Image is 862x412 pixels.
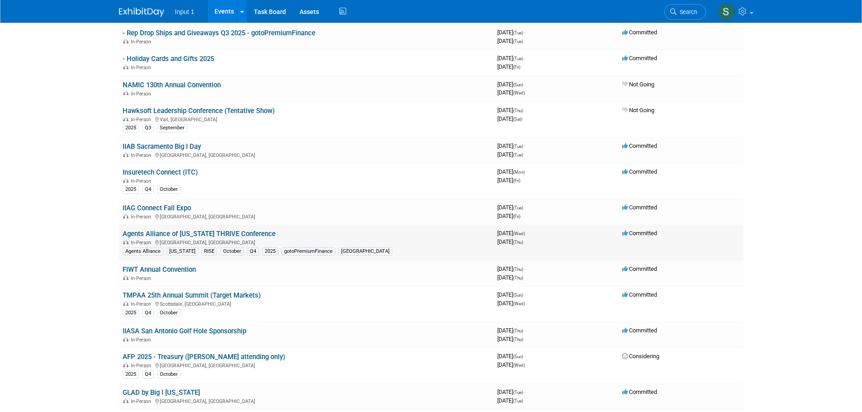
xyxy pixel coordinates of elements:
[123,398,129,403] img: In-Person Event
[513,214,520,219] span: (Fri)
[123,353,285,361] a: AFP 2025 - Treasury ([PERSON_NAME] attending only)
[497,353,526,360] span: [DATE]
[497,168,528,175] span: [DATE]
[123,291,261,299] a: TMPAA 25th Annual Summit (Target Markets)
[123,238,490,246] div: [GEOGRAPHIC_DATA], [GEOGRAPHIC_DATA]
[157,370,181,379] div: October
[513,30,523,35] span: (Tue)
[131,152,154,158] span: In-Person
[281,247,335,256] div: gotoPremiumFinance
[513,178,520,183] span: (Fri)
[123,81,221,89] a: NAMIC 130th Annual Convention
[338,247,392,256] div: [GEOGRAPHIC_DATA]
[497,204,526,211] span: [DATE]
[513,328,523,333] span: (Thu)
[622,388,657,395] span: Committed
[513,56,523,61] span: (Tue)
[513,240,523,245] span: (Thu)
[497,89,525,96] span: [DATE]
[513,301,525,306] span: (Wed)
[676,9,697,15] span: Search
[524,142,526,149] span: -
[513,152,523,157] span: (Tue)
[622,168,657,175] span: Committed
[513,108,523,113] span: (Thu)
[247,247,259,256] div: Q4
[524,353,526,360] span: -
[123,65,129,69] img: In-Person Event
[497,115,522,122] span: [DATE]
[123,337,129,341] img: In-Person Event
[513,267,523,272] span: (Thu)
[131,301,154,307] span: In-Person
[513,390,523,395] span: (Tue)
[123,39,129,43] img: In-Person Event
[622,327,657,334] span: Committed
[497,230,528,237] span: [DATE]
[123,265,196,274] a: FIWT Annual Convention
[513,354,523,359] span: (Sun)
[123,168,198,176] a: Insuretech Connect (ITC)
[622,29,657,36] span: Committed
[497,107,526,114] span: [DATE]
[131,398,154,404] span: In-Person
[497,177,520,184] span: [DATE]
[142,124,154,132] div: Q3
[513,398,523,403] span: (Tue)
[123,107,275,115] a: Hawksoft Leadership Conference (Tentative Show)
[123,240,129,244] img: In-Person Event
[175,8,195,15] span: Input 1
[526,230,528,237] span: -
[123,397,490,404] div: [GEOGRAPHIC_DATA], [GEOGRAPHIC_DATA]
[524,107,526,114] span: -
[123,151,490,158] div: [GEOGRAPHIC_DATA], [GEOGRAPHIC_DATA]
[497,388,526,395] span: [DATE]
[664,4,706,20] a: Search
[142,309,154,317] div: Q4
[131,214,154,220] span: In-Person
[622,353,659,360] span: Considering
[524,204,526,211] span: -
[131,363,154,369] span: In-Person
[123,142,201,151] a: IIAB Sacramento Big I Day
[157,124,187,132] div: September
[513,231,525,236] span: (Wed)
[526,168,528,175] span: -
[622,55,657,62] span: Committed
[513,205,523,210] span: (Tue)
[123,361,490,369] div: [GEOGRAPHIC_DATA], [GEOGRAPHIC_DATA]
[123,370,139,379] div: 2025
[123,388,200,397] a: GLAD by Big I [US_STATE]
[497,300,525,307] span: [DATE]
[123,275,129,280] img: In-Person Event
[513,170,525,175] span: (Mon)
[497,55,526,62] span: [DATE]
[142,370,154,379] div: Q4
[497,238,523,245] span: [DATE]
[513,144,523,149] span: (Tue)
[201,247,217,256] div: RISE
[131,178,154,184] span: In-Person
[497,213,520,219] span: [DATE]
[497,361,525,368] span: [DATE]
[157,309,181,317] div: October
[123,204,191,212] a: IIAG Connect Fall Expo
[497,336,523,342] span: [DATE]
[524,291,526,298] span: -
[131,275,154,281] span: In-Person
[718,3,735,20] img: Susan Stout
[622,107,654,114] span: Not Going
[497,327,526,334] span: [DATE]
[513,39,523,44] span: (Tue)
[622,291,657,298] span: Committed
[123,178,129,183] img: In-Person Event
[513,293,523,298] span: (Sun)
[123,327,246,335] a: IIASA San Antonio Golf Hole Sponsorship
[497,81,526,88] span: [DATE]
[123,301,129,306] img: In-Person Event
[131,39,154,45] span: In-Person
[123,29,315,37] a: - Rep Drop Ships and Giveaways Q3 2025 - gotoPremiumFinance
[123,55,214,63] a: - Holiday Cards and Gifts 2025
[524,388,526,395] span: -
[131,240,154,246] span: In-Person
